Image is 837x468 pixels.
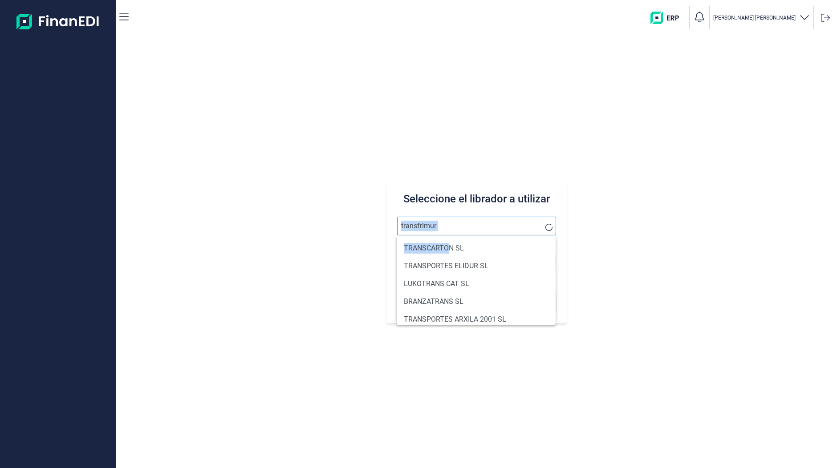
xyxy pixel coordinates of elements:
[397,275,556,293] li: LUKOTRANS CAT SL
[713,14,796,21] p: [PERSON_NAME] [PERSON_NAME]
[650,12,686,24] img: erp
[397,217,556,235] input: Seleccione la razón social
[397,257,556,275] li: TRANSPORTES ELIDUR SL
[16,7,100,36] img: Logo de aplicación
[713,12,810,24] button: [PERSON_NAME] [PERSON_NAME]
[397,192,556,206] h3: Seleccione el librador a utilizar
[397,311,556,328] li: TRANSPORTES ARXILA 2001 SL
[397,293,556,311] li: BRANZATRANS SL
[397,239,556,257] li: TRANSCARTON SL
